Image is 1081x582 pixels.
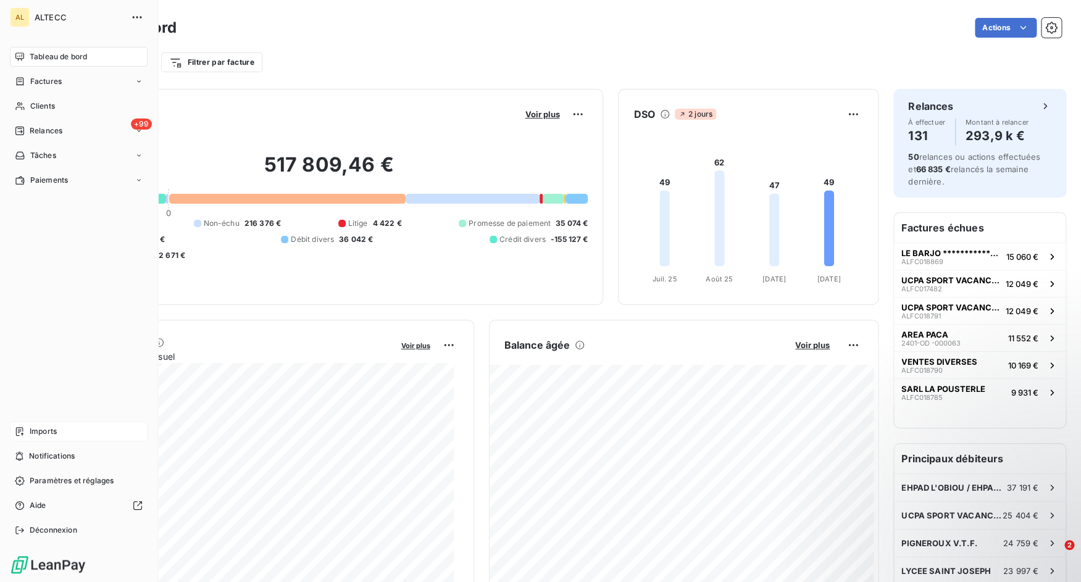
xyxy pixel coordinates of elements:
[966,118,1029,126] span: Montant à relancer
[398,339,434,351] button: Voir plus
[204,218,240,229] span: Non-échu
[1008,360,1038,370] span: 10 169 €
[916,164,950,174] span: 66 835 €
[1011,388,1038,397] span: 9 931 €
[1003,566,1038,576] span: 23 997 €
[975,18,1037,38] button: Actions
[901,339,961,347] span: 2401-OD -000063
[291,234,334,245] span: Débit divers
[30,500,46,511] span: Aide
[795,340,830,350] span: Voir plus
[894,378,1066,405] button: SARL LA POUSTERLEALFC0187859 931 €
[373,218,402,229] span: 4 422 €
[1039,540,1069,570] iframe: Intercom live chat
[901,275,1001,285] span: UCPA SPORT VACANCES - SERRE CHEVALIER
[30,475,114,486] span: Paramètres et réglages
[70,350,393,363] span: Chiffre d'affaires mensuel
[901,258,943,265] span: ALFC018869
[817,275,841,283] tspan: [DATE]
[894,270,1066,297] button: UCPA SPORT VACANCES - SERRE CHEVALIERALFC01748212 049 €
[1008,333,1038,343] span: 11 552 €
[30,76,62,87] span: Factures
[762,275,786,283] tspan: [DATE]
[966,126,1029,146] h4: 293,9 k €
[894,324,1066,351] button: AREA PACA2401-OD -00006311 552 €
[155,250,185,261] span: -2 671 €
[525,109,559,119] span: Voir plus
[901,566,991,576] span: LYCEE SAINT JOSEPH
[30,51,87,62] span: Tableau de bord
[551,234,588,245] span: -155 127 €
[30,150,56,161] span: Tâches
[10,496,148,515] a: Aide
[469,218,551,229] span: Promesse de paiement
[675,109,716,120] span: 2 jours
[1064,540,1074,550] span: 2
[908,99,953,114] h6: Relances
[894,297,1066,324] button: UCPA SPORT VACANCES - SERRE CHEVALIERALFC01879112 049 €
[348,218,368,229] span: Litige
[35,12,123,22] span: ALTECC
[908,118,945,126] span: À effectuer
[504,338,570,352] h6: Balance âgée
[131,118,152,130] span: +99
[834,462,1081,549] iframe: Intercom notifications message
[1006,306,1038,316] span: 12 049 €
[894,444,1066,473] h6: Principaux débiteurs
[901,367,943,374] span: ALFC018790
[30,426,57,437] span: Imports
[165,208,170,218] span: 0
[30,125,62,136] span: Relances
[30,175,68,186] span: Paiements
[10,7,30,27] div: AL
[161,52,262,72] button: Filtrer par facture
[653,275,677,283] tspan: Juil. 25
[901,285,942,293] span: ALFC017482
[30,525,77,536] span: Déconnexion
[1006,279,1038,289] span: 12 049 €
[791,339,833,351] button: Voir plus
[901,302,1001,312] span: UCPA SPORT VACANCES - SERRE CHEVALIER
[633,107,654,122] h6: DSO
[908,152,1040,186] span: relances ou actions effectuées et relancés la semaine dernière.
[894,351,1066,378] button: VENTES DIVERSESALFC01879010 169 €
[901,357,977,367] span: VENTES DIVERSES
[706,275,733,283] tspan: Août 25
[244,218,281,229] span: 216 376 €
[30,101,55,112] span: Clients
[10,555,86,575] img: Logo LeanPay
[401,341,430,350] span: Voir plus
[894,213,1066,243] h6: Factures échues
[339,234,373,245] span: 36 042 €
[901,330,948,339] span: AREA PACA
[901,384,985,394] span: SARL LA POUSTERLE
[29,451,75,462] span: Notifications
[556,218,588,229] span: 35 074 €
[908,152,919,162] span: 50
[908,126,945,146] h4: 131
[901,394,943,401] span: ALFC018785
[521,109,563,120] button: Voir plus
[901,312,941,320] span: ALFC018791
[499,234,546,245] span: Crédit divers
[70,152,588,189] h2: 517 809,46 €
[1006,252,1038,262] span: 15 060 €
